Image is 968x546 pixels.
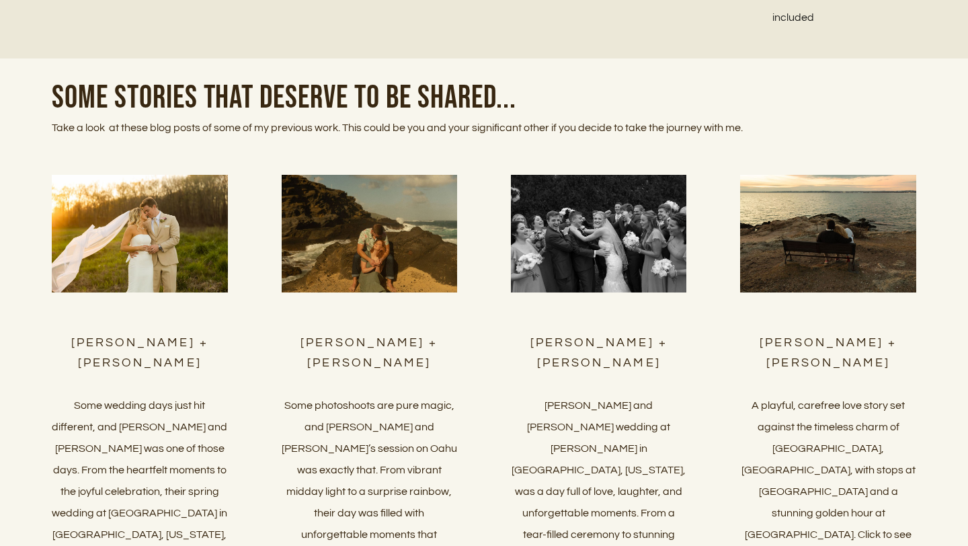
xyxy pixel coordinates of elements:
[52,175,227,292] img: Romantic sunset wedding portrait with flowing veil in rustic outdoor setting.
[740,175,916,292] img: A couple sits together on a bench overlooking the ocean at sunset.
[740,333,916,373] h4: [PERSON_NAME] + [PERSON_NAME]
[52,117,916,139] p: Take a look at these blog posts of some of my previous work. This could be you and your significa...
[282,175,457,292] img: Couple shares intimate moment on rocky ocean cliff during sunset.
[282,333,457,373] h4: [PERSON_NAME] + [PERSON_NAME]
[511,333,686,373] h4: [PERSON_NAME] + [PERSON_NAME]
[52,333,227,373] h4: [PERSON_NAME] + [PERSON_NAME]
[511,175,686,292] img: Black and white photo captures joyful wedding party celebration moment.
[52,79,916,118] h1: Some stories that deserve to be shared...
